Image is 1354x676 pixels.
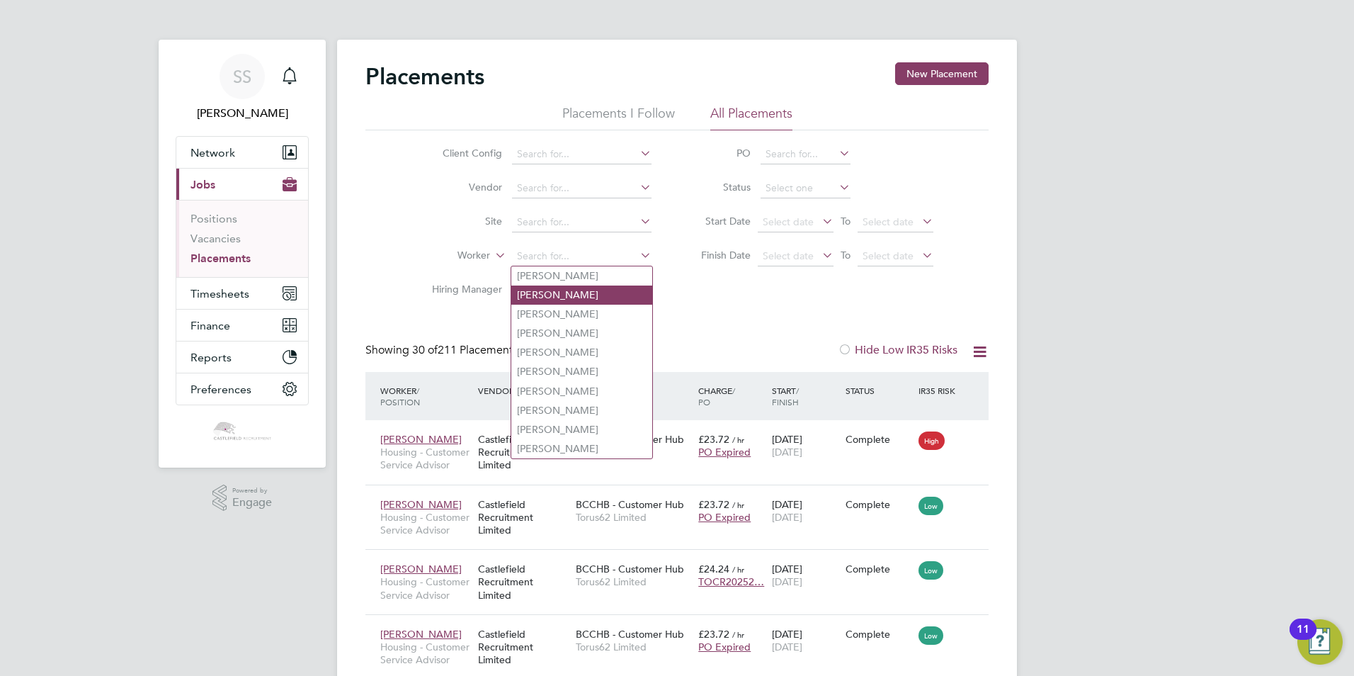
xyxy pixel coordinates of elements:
span: BCCHB - Customer Hub [576,498,684,511]
div: [DATE] [768,491,842,531]
span: [PERSON_NAME] [380,498,462,511]
label: Status [687,181,751,193]
input: Search for... [512,179,652,198]
li: [PERSON_NAME] [511,343,652,362]
label: Hide Low IR35 Risks [838,343,957,357]
li: [PERSON_NAME] [511,382,652,401]
span: / PO [698,385,735,407]
span: BCCHB - Customer Hub [576,628,684,641]
div: Complete [846,563,912,575]
span: / hr [732,629,744,640]
label: Finish Date [687,249,751,261]
input: Search for... [512,247,652,266]
div: Castlefield Recruitment Limited [474,556,572,609]
span: PO Expired [698,511,751,524]
div: Castlefield Recruitment Limited [474,621,572,674]
input: Select one [761,179,850,198]
span: [PERSON_NAME] [380,563,462,575]
span: Torus62 Limited [576,511,691,524]
a: [PERSON_NAME]Housing - Customer Service AdvisorCastlefield Recruitment LimitedBCCHB - Customer Hu... [377,555,989,567]
span: Network [190,146,235,159]
span: 211 Placements [412,343,518,357]
a: [PERSON_NAME]Housing - Customer Service AdvisorCastlefield Recruitment LimitedBCCHB - Customer Hu... [377,620,989,632]
span: [PERSON_NAME] [380,628,462,641]
li: [PERSON_NAME] [511,286,652,305]
span: £24.24 [698,563,729,575]
li: [PERSON_NAME] [511,439,652,458]
button: Jobs [176,169,308,200]
span: SS [233,67,251,86]
span: BCCHB - Customer Hub [576,563,684,575]
label: Worker [409,249,490,263]
span: Jobs [190,178,215,191]
li: Placements I Follow [562,105,675,130]
li: [PERSON_NAME] [511,362,652,381]
a: [PERSON_NAME]Housing - Customer Service AdvisorCastlefield Recruitment LimitedBCCHB - Customer Hu... [377,490,989,502]
span: Select date [763,215,814,228]
span: Powered by [232,485,272,497]
span: [DATE] [772,446,802,458]
span: £23.72 [698,498,729,511]
span: / hr [732,434,744,445]
a: Vacancies [190,232,241,245]
a: Powered byEngage [212,485,273,512]
div: Worker [377,378,474,415]
div: Vendor [474,378,572,403]
div: Jobs [176,200,308,277]
span: [DATE] [772,641,802,653]
li: All Placements [710,105,792,130]
div: Charge [695,378,768,415]
button: Timesheets [176,278,308,309]
img: castlefieldrecruitment-logo-retina.png [212,419,272,442]
span: Housing - Customer Service Advisor [380,511,471,536]
span: Housing - Customer Service Advisor [380,575,471,601]
span: Torus62 Limited [576,641,691,653]
span: Shivaani Solanki [176,105,309,122]
span: £23.72 [698,433,729,446]
span: To [836,246,855,264]
span: [DATE] [772,575,802,588]
span: / Finish [772,385,799,407]
span: Select date [863,215,914,228]
div: Complete [846,498,912,511]
a: Placements [190,252,251,265]
span: PO Expired [698,446,751,458]
div: [DATE] [768,556,842,595]
div: Start [768,378,842,415]
div: Castlefield Recruitment Limited [474,426,572,479]
span: Low [918,626,943,645]
span: / hr [732,500,744,510]
div: Showing [365,343,520,358]
a: Go to home page [176,419,309,442]
input: Search for... [761,145,850,164]
div: Status [842,378,916,403]
span: Low [918,561,943,580]
button: New Placement [895,62,989,85]
label: Start Date [687,215,751,227]
button: Preferences [176,373,308,405]
button: Finance [176,310,308,341]
span: [DATE] [772,511,802,524]
span: £23.72 [698,628,729,641]
span: Timesheets [190,287,249,300]
span: Low [918,497,943,515]
a: [PERSON_NAME]Housing - Customer Service AdvisorCastlefield Recruitment LimitedBCCHB - Customer Hu... [377,425,989,437]
span: Torus62 Limited [576,575,691,588]
li: [PERSON_NAME] [511,324,652,343]
button: Open Resource Center, 11 new notifications [1297,619,1343,665]
label: Site [421,215,502,227]
div: [DATE] [768,426,842,466]
span: Housing - Customer Service Advisor [380,641,471,666]
span: TOCR20252… [698,575,764,588]
label: Client Config [421,147,502,159]
label: Hiring Manager [421,283,502,295]
button: Reports [176,342,308,373]
div: Complete [846,433,912,446]
input: Search for... [512,145,652,164]
div: IR35 Risk [915,378,964,403]
button: Network [176,137,308,168]
label: Vendor [421,181,502,193]
a: SS[PERSON_NAME] [176,54,309,122]
nav: Main navigation [159,40,326,468]
span: Finance [190,319,230,332]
